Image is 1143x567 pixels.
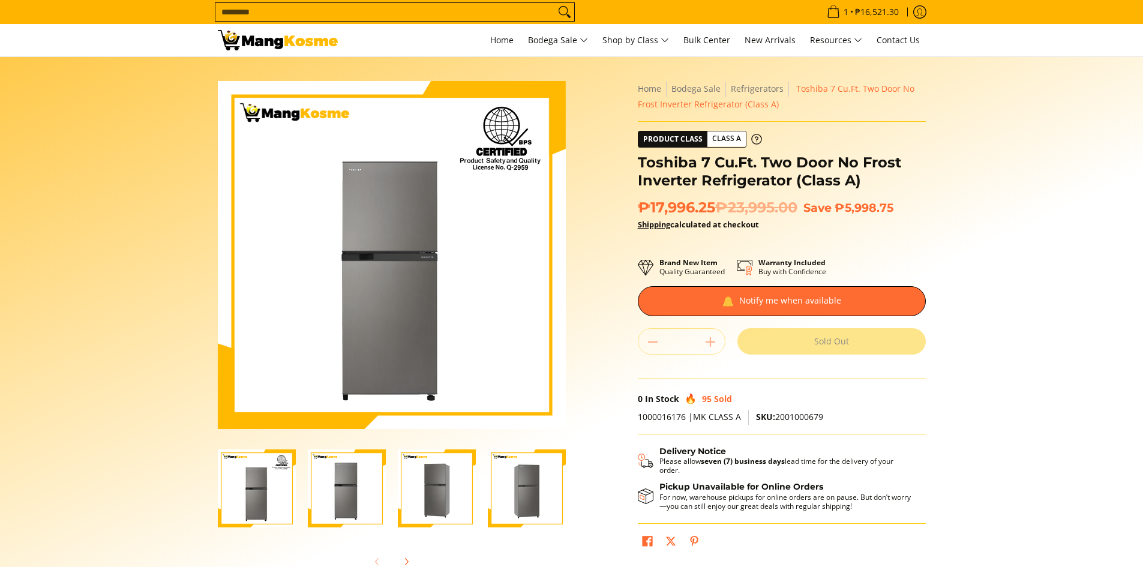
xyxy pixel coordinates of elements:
span: Save [803,200,832,215]
a: Shop by Class [596,24,675,56]
img: Toshiba 7 Cu.Ft. Two Door No Frost Inverter Refrigerator (Class A)-2 [308,449,386,527]
span: New Arrivals [745,34,796,46]
span: 0 [638,393,643,404]
img: Toshiba 7 Cu.Ft. Two Door No Frost Inverter Refrigerator (Class A)-4 [488,449,566,527]
a: Pin on Pinterest [686,533,703,553]
a: Home [484,24,520,56]
p: Buy with Confidence [758,258,826,276]
p: Quality Guaranteed [659,258,725,276]
span: ₱17,996.25 [638,199,797,217]
span: 1 [842,8,850,16]
span: In Stock [645,393,679,404]
img: Toshiba 7 Cu.Ft. Two Door No Frost Inverter Refrigerator (Class A)-1 [218,449,296,527]
img: Toshiba 7 Cu.Ft. Two Door No Frost Inverter Refrigerator (Class A)-3 [398,449,476,527]
span: Bulk Center [683,34,730,46]
strong: Brand New Item [659,257,718,268]
strong: seven (7) business days [701,456,785,466]
a: Refrigerators [731,83,784,94]
p: For now, warehouse pickups for online orders are on pause. But don’t worry—you can still enjoy ou... [659,493,914,511]
img: Toshiba 7 Cu.Ft. Two Door No Frost Inverter Refrigerator (Class A) [218,81,566,429]
a: Bodega Sale [671,83,721,94]
a: Home [638,83,661,94]
a: Resources [804,24,868,56]
span: SKU: [756,411,775,422]
strong: Delivery Notice [659,446,726,457]
span: ₱16,521.30 [853,8,901,16]
span: Class A [707,131,746,146]
button: Shipping & Delivery [638,446,914,475]
a: Product Class Class A [638,131,762,148]
span: Sold [714,393,732,404]
h1: Toshiba 7 Cu.Ft. Two Door No Frost Inverter Refrigerator (Class A) [638,154,926,190]
del: ₱23,995.00 [715,199,797,217]
span: 2001000679 [756,411,823,422]
img: Toshiba 2-Door No Frost Inverter Refrigerator (Class B) l Mang Kosme [218,30,338,50]
span: Home [490,34,514,46]
span: ₱5,998.75 [835,200,893,215]
span: 95 [702,393,712,404]
nav: Main Menu [350,24,926,56]
a: Post on X [662,533,679,553]
span: Product Class [638,131,707,147]
button: Search [555,3,574,21]
span: Resources [810,33,862,48]
a: Contact Us [871,24,926,56]
a: New Arrivals [739,24,802,56]
span: • [823,5,902,19]
span: Toshiba 7 Cu.Ft. Two Door No Frost Inverter Refrigerator (Class A) [638,83,914,110]
span: Shop by Class [602,33,669,48]
span: 1000016176 |MK CLASS A [638,411,741,422]
strong: Pickup Unavailable for Online Orders [659,481,823,492]
a: Bodega Sale [522,24,594,56]
a: Share on Facebook [639,533,656,553]
p: Please allow lead time for the delivery of your order. [659,457,914,475]
span: Bodega Sale [528,33,588,48]
nav: Breadcrumbs [638,81,926,112]
span: Contact Us [877,34,920,46]
a: Bulk Center [677,24,736,56]
strong: Warranty Included [758,257,826,268]
a: Shipping [638,219,670,230]
strong: calculated at checkout [638,219,759,230]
